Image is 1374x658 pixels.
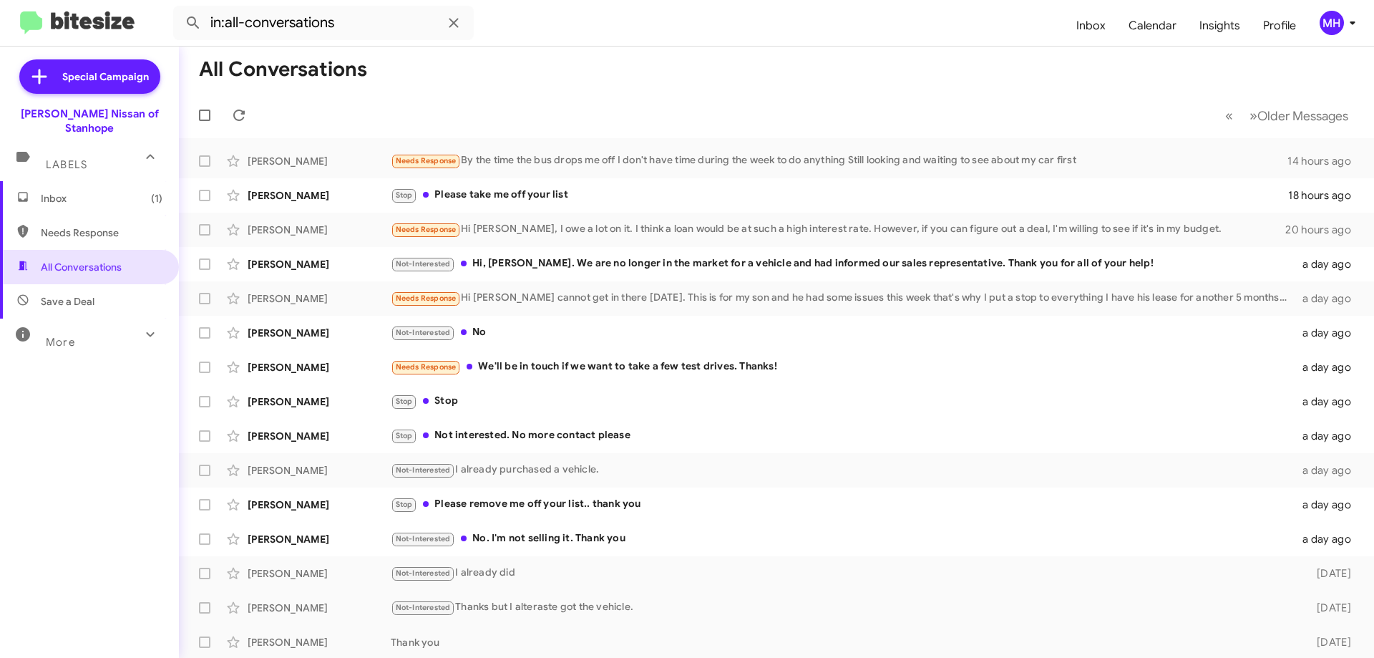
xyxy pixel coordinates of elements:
[391,256,1294,272] div: Hi, [PERSON_NAME]. We are no longer in the market for a vehicle and had informed our sales repres...
[248,154,391,168] div: [PERSON_NAME]
[1294,498,1363,512] div: a day ago
[1117,5,1188,47] a: Calendar
[391,635,1294,649] div: Thank you
[1294,635,1363,649] div: [DATE]
[396,431,413,440] span: Stop
[1188,5,1252,47] a: Insights
[396,397,413,406] span: Stop
[1294,463,1363,478] div: a day ago
[391,393,1294,410] div: Stop
[396,328,451,337] span: Not-Interested
[248,566,391,581] div: [PERSON_NAME]
[248,291,391,306] div: [PERSON_NAME]
[391,221,1285,238] div: Hi [PERSON_NAME], I owe a lot on it. I think a loan would be at such a high interest rate. Howeve...
[391,427,1294,444] div: Not interested. No more contact please
[248,257,391,271] div: [PERSON_NAME]
[248,532,391,546] div: [PERSON_NAME]
[391,599,1294,616] div: Thanks but I alteraste got the vehicle.
[1217,101,1357,130] nav: Page navigation example
[396,225,457,234] span: Needs Response
[391,462,1294,478] div: I already purchased a vehicle.
[1217,101,1242,130] button: Previous
[1294,257,1363,271] div: a day ago
[41,260,122,274] span: All Conversations
[396,362,457,372] span: Needs Response
[391,153,1287,169] div: By the time the bus drops me off I don't have time during the week to do anything Still looking a...
[396,500,413,509] span: Stop
[391,531,1294,547] div: No. I'm not selling it. Thank you
[151,191,162,205] span: (1)
[1285,223,1363,237] div: 20 hours ago
[396,190,413,200] span: Stop
[248,360,391,374] div: [PERSON_NAME]
[1225,107,1233,125] span: «
[1257,108,1348,124] span: Older Messages
[248,498,391,512] div: [PERSON_NAME]
[1294,601,1363,615] div: [DATE]
[396,294,457,303] span: Needs Response
[41,226,162,240] span: Needs Response
[173,6,474,40] input: Search
[391,359,1294,375] div: We'll be in touch if we want to take a few test drives. Thanks!
[62,69,149,84] span: Special Campaign
[391,290,1294,306] div: Hi [PERSON_NAME] cannot get in there [DATE]. This is for my son and he had some issues this week ...
[1294,326,1363,340] div: a day ago
[248,188,391,203] div: [PERSON_NAME]
[1294,395,1363,409] div: a day ago
[391,565,1294,581] div: I already did
[1249,107,1257,125] span: »
[248,463,391,478] div: [PERSON_NAME]
[391,187,1288,203] div: Please take me off your list
[396,603,451,612] span: Not-Interested
[396,259,451,268] span: Not-Interested
[1065,5,1117,47] a: Inbox
[41,191,162,205] span: Inbox
[1320,11,1344,35] div: MH
[1294,429,1363,443] div: a day ago
[396,156,457,165] span: Needs Response
[199,58,367,81] h1: All Conversations
[391,324,1294,341] div: No
[248,395,391,409] div: [PERSON_NAME]
[248,635,391,649] div: [PERSON_NAME]
[1288,188,1363,203] div: 18 hours ago
[248,429,391,443] div: [PERSON_NAME]
[1294,291,1363,306] div: a day ago
[1241,101,1357,130] button: Next
[1307,11,1358,35] button: MH
[248,223,391,237] div: [PERSON_NAME]
[1294,532,1363,546] div: a day ago
[248,601,391,615] div: [PERSON_NAME]
[1294,360,1363,374] div: a day ago
[391,496,1294,513] div: Please remove me off your list.. thank you
[248,326,391,340] div: [PERSON_NAME]
[1287,154,1363,168] div: 14 hours ago
[1294,566,1363,581] div: [DATE]
[1252,5,1307,47] a: Profile
[396,465,451,475] span: Not-Interested
[46,336,75,349] span: More
[46,158,87,171] span: Labels
[41,294,94,309] span: Save a Deal
[19,59,160,94] a: Special Campaign
[396,534,451,543] span: Not-Interested
[396,569,451,578] span: Not-Interested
